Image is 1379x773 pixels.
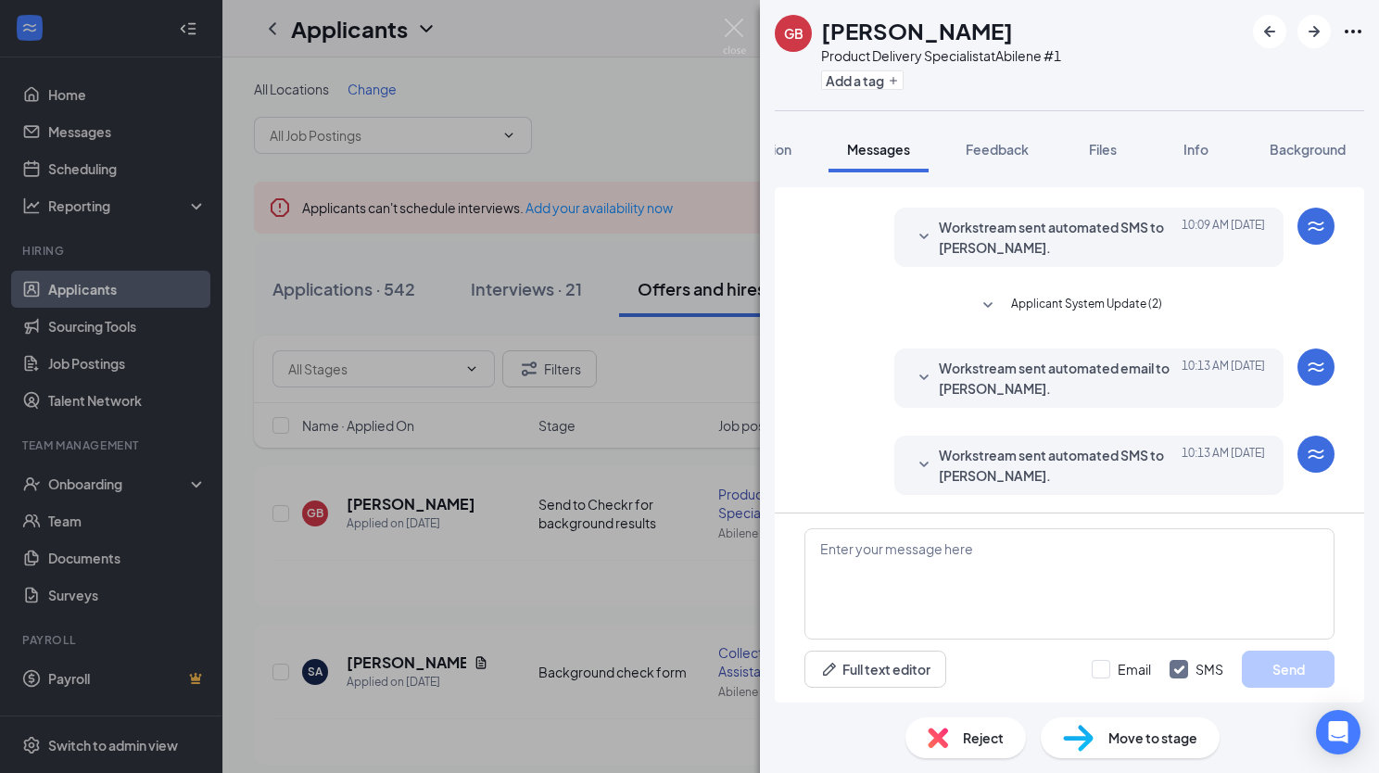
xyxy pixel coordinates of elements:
button: PlusAdd a tag [821,70,904,90]
svg: WorkstreamLogo [1305,443,1327,465]
svg: ArrowRight [1303,20,1325,43]
button: SmallChevronDownApplicant System Update (2) [977,295,1162,317]
span: Files [1089,141,1117,158]
h1: [PERSON_NAME] [821,15,1013,46]
span: Info [1183,141,1208,158]
span: Applicant System Update (2) [1011,295,1162,317]
span: Workstream sent automated email to [PERSON_NAME]. [939,358,1182,399]
span: Workstream sent automated SMS to [PERSON_NAME]. [939,445,1182,486]
span: [DATE] 10:13 AM [1182,445,1265,486]
span: Feedback [966,141,1029,158]
span: Reject [963,728,1004,748]
svg: WorkstreamLogo [1305,215,1327,237]
svg: WorkstreamLogo [1305,356,1327,378]
div: GB [784,24,803,43]
span: Move to stage [1108,728,1197,748]
div: Product Delivery Specialist at Abilene #1 [821,46,1061,65]
div: Open Intercom Messenger [1316,710,1360,754]
button: ArrowLeftNew [1253,15,1286,48]
svg: Plus [888,75,899,86]
svg: Ellipses [1342,20,1364,43]
span: Workstream sent automated SMS to [PERSON_NAME]. [939,217,1182,258]
span: [DATE] 10:13 AM [1182,358,1265,399]
svg: SmallChevronDown [913,226,935,248]
span: Background [1270,141,1346,158]
svg: ArrowLeftNew [1259,20,1281,43]
svg: SmallChevronDown [977,295,999,317]
button: Full text editorPen [804,651,946,688]
svg: SmallChevronDown [913,454,935,476]
span: Messages [847,141,910,158]
svg: SmallChevronDown [913,367,935,389]
span: [DATE] 10:09 AM [1182,217,1265,258]
button: Send [1242,651,1335,688]
button: ArrowRight [1297,15,1331,48]
svg: Pen [820,660,839,678]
